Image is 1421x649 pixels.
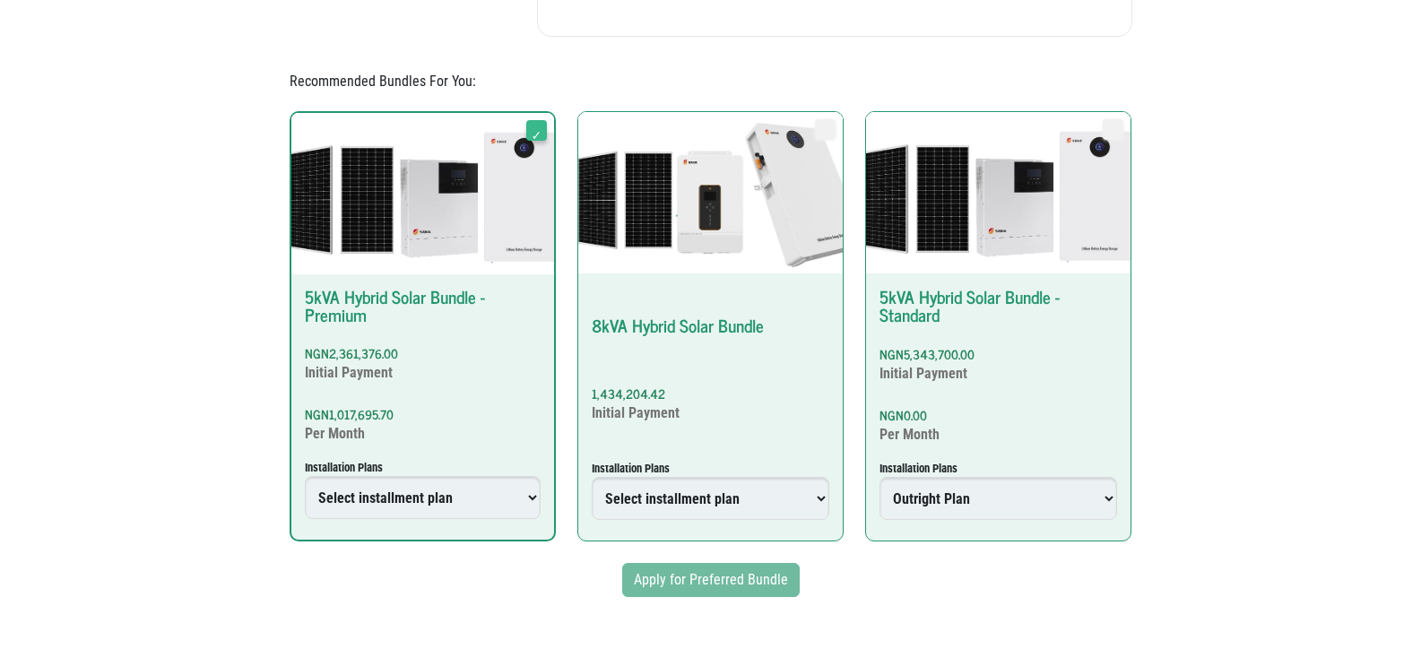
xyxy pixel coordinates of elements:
[291,113,554,532] label: 5kVA Hybrid Solar Bundle - Premium NGN2,361,376.00 Initial Payment NGN1,017,695.70 Per Month Inst...
[879,365,967,382] span: Initial Payment
[879,426,940,443] span: Per Month
[592,385,829,402] p: 1,434,204.42
[305,364,393,381] span: Initial Payment
[305,288,541,324] p: 5kVA Hybrid Solar Bundle - Premium
[592,316,829,334] p: 8kVA Hybrid Solar Bundle
[305,476,541,519] select: 5kVA Hybrid Solar Bundle - Premium NGN2,361,376.00 Initial Payment NGN1,017,695.70 Per Month Inst...
[305,344,541,362] p: NGN2,361,376.00
[592,477,829,520] select: 8kVA Hybrid Solar Bundle 1,434,204.42 Initial Payment Installation Plans
[305,405,541,423] p: NGN1,017,695.70
[592,460,829,477] small: Installation Plans
[578,112,843,533] label: 8kVA Hybrid Solar Bundle 1,434,204.42 Initial Payment Installation Plans
[290,73,1132,90] h5: Recommended Bundles For You:
[879,477,1117,520] select: 5kVA Hybrid Solar Bundle - Standard NGN5,343,700.00 Initial Payment NGN0.00 Per Month Installatio...
[879,288,1117,324] p: 5kVA Hybrid Solar Bundle - Standard
[592,404,680,421] span: Initial Payment
[879,460,1117,477] small: Installation Plans
[305,425,365,442] span: Per Month
[879,406,1117,424] p: NGN0.00
[866,112,1131,533] label: 5kVA Hybrid Solar Bundle - Standard NGN5,343,700.00 Initial Payment NGN0.00 Per Month Installatio...
[305,459,541,476] small: Installation Plans
[879,345,1117,363] p: NGN5,343,700.00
